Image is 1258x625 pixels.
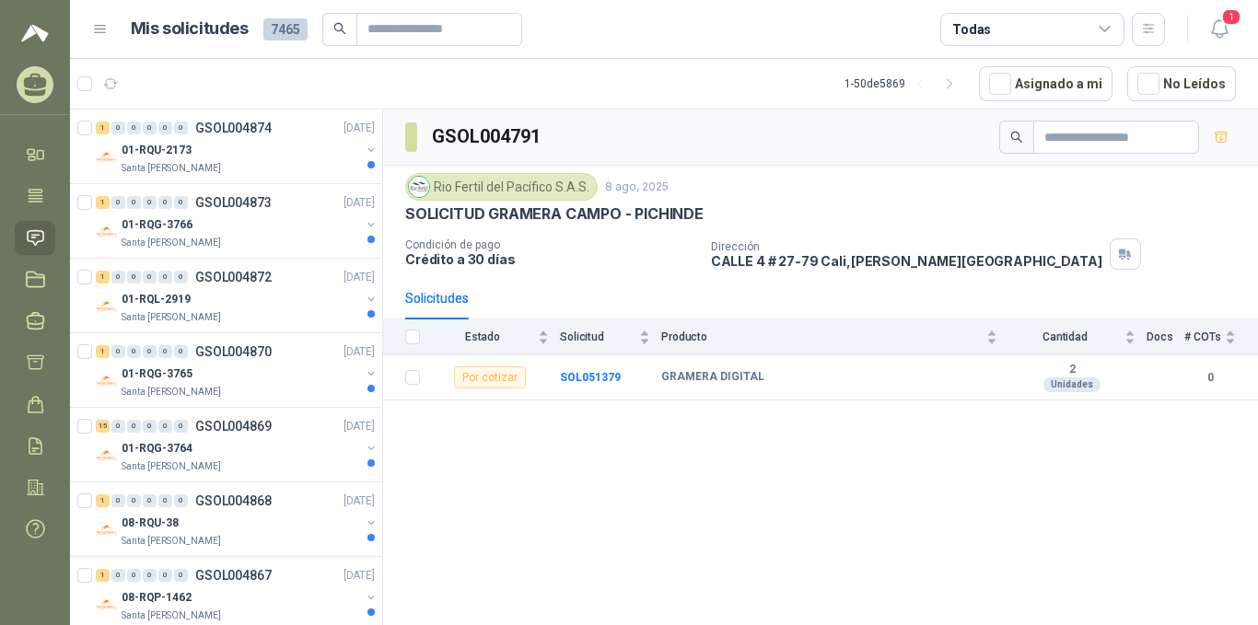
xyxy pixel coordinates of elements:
span: 7465 [263,18,308,41]
th: Solicitud [560,319,661,355]
p: Santa [PERSON_NAME] [122,608,221,623]
a: 1 0 0 0 0 0 GSOL004872[DATE] Company Logo01-RQL-2919Santa [PERSON_NAME] [96,266,379,325]
div: 15 [96,420,110,433]
div: 0 [127,345,141,358]
a: 1 0 0 0 0 0 GSOL004873[DATE] Company Logo01-RQG-3766Santa [PERSON_NAME] [96,191,379,250]
div: Por cotizar [454,366,526,388]
span: Producto [661,330,983,343]
div: 0 [143,196,157,209]
div: 0 [127,420,141,433]
div: 0 [127,494,141,507]
p: 01-RQG-3766 [122,216,192,234]
div: 1 [96,271,110,284]
p: [DATE] [344,269,375,286]
p: GSOL004869 [195,420,272,433]
p: GSOL004872 [195,271,272,284]
img: Logo peakr [21,22,49,44]
p: [DATE] [344,492,375,510]
p: [DATE] [344,194,375,212]
div: Todas [952,19,991,40]
div: 0 [111,494,125,507]
th: Producto [661,319,1008,355]
th: Docs [1147,319,1184,355]
th: Cantidad [1008,319,1147,355]
p: Santa [PERSON_NAME] [122,161,221,176]
p: GSOL004867 [195,569,272,582]
div: 0 [174,494,188,507]
b: 2 [1008,363,1136,377]
button: 1 [1203,13,1236,46]
div: 0 [158,569,172,582]
p: Santa [PERSON_NAME] [122,310,221,325]
th: Estado [431,319,560,355]
img: Company Logo [96,519,118,541]
p: GSOL004873 [195,196,272,209]
img: Company Logo [96,221,118,243]
a: 1 0 0 0 0 0 GSOL004870[DATE] Company Logo01-RQG-3765Santa [PERSON_NAME] [96,341,379,399]
p: Santa [PERSON_NAME] [122,534,221,549]
div: 0 [158,345,172,358]
span: search [333,22,346,35]
p: GSOL004868 [195,494,272,507]
div: 0 [158,196,172,209]
p: [DATE] [344,343,375,361]
p: Condición de pago [405,238,696,251]
div: 0 [111,196,125,209]
p: [DATE] [344,418,375,435]
div: 0 [111,569,125,582]
div: 1 - 50 de 5869 [844,69,964,98]
span: Cantidad [1008,330,1121,343]
h3: GSOL004791 [432,122,543,151]
img: Company Logo [96,370,118,392]
div: Unidades [1043,377,1101,392]
div: 0 [158,420,172,433]
p: 01-RQG-3764 [122,440,192,457]
p: [DATE] [344,567,375,584]
a: 15 0 0 0 0 0 GSOL004869[DATE] Company Logo01-RQG-3764Santa [PERSON_NAME] [96,415,379,474]
div: 0 [174,271,188,284]
div: 0 [143,345,157,358]
p: GSOL004870 [195,345,272,358]
div: 1 [96,494,110,507]
img: Company Logo [96,146,118,168]
p: CALLE 4 # 27-79 Cali , [PERSON_NAME][GEOGRAPHIC_DATA] [711,253,1102,269]
div: 0 [111,271,125,284]
span: 1 [1221,8,1241,26]
p: 01-RQG-3765 [122,365,192,383]
a: 1 0 0 0 0 0 GSOL004874[DATE] Company Logo01-RQU-2173Santa [PERSON_NAME] [96,117,379,176]
b: GRAMERA DIGITAL [661,370,764,385]
div: 0 [143,420,157,433]
p: 01-RQL-2919 [122,291,191,308]
div: 1 [96,122,110,134]
a: 1 0 0 0 0 0 GSOL004867[DATE] Company Logo08-RQP-1462Santa [PERSON_NAME] [96,564,379,623]
div: 1 [96,196,110,209]
button: Asignado a mi [979,66,1112,101]
a: 1 0 0 0 0 0 GSOL004868[DATE] Company Logo08-RQU-38Santa [PERSON_NAME] [96,490,379,549]
div: 0 [158,122,172,134]
img: Company Logo [96,295,118,318]
h1: Mis solicitudes [131,16,249,42]
p: SOLICITUD GRAMERA CAMPO - PICHINDE [405,204,704,224]
div: 1 [96,569,110,582]
img: Company Logo [96,445,118,467]
p: Dirección [711,240,1102,253]
div: 0 [174,569,188,582]
p: GSOL004874 [195,122,272,134]
span: # COTs [1184,330,1221,343]
div: Rio Fertil del Pacífico S.A.S. [405,173,598,201]
div: 0 [174,345,188,358]
p: [DATE] [344,120,375,137]
div: Solicitudes [405,288,469,308]
b: 0 [1184,369,1236,387]
div: 0 [127,271,141,284]
a: SOL051379 [560,371,621,384]
span: Estado [431,330,534,343]
p: Crédito a 30 días [405,251,696,267]
div: 0 [111,420,125,433]
div: 1 [96,345,110,358]
th: # COTs [1184,319,1258,355]
div: 0 [127,569,141,582]
div: 0 [127,196,141,209]
img: Company Logo [409,177,429,197]
p: Santa [PERSON_NAME] [122,459,221,474]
